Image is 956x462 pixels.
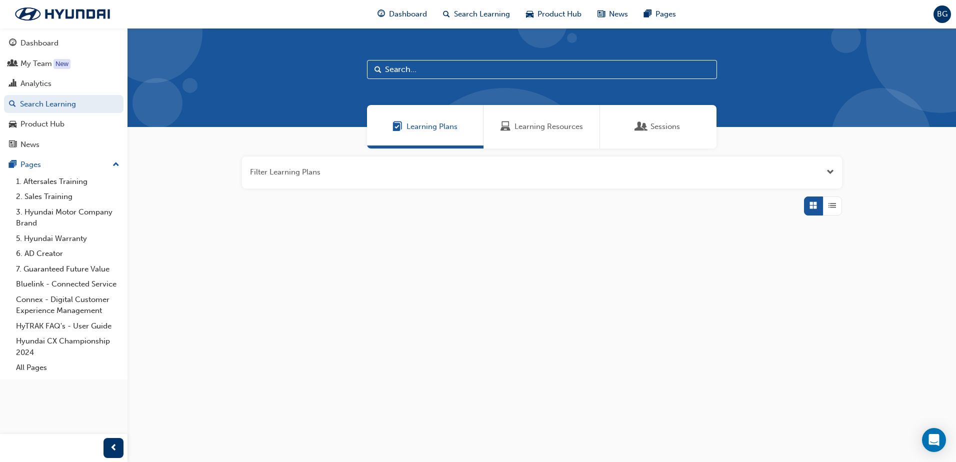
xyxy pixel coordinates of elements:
div: Pages [20,159,41,170]
a: Learning PlansLearning Plans [367,105,483,148]
button: DashboardMy TeamAnalyticsSearch LearningProduct HubNews [4,32,123,155]
a: 1. Aftersales Training [12,174,123,189]
div: Open Intercom Messenger [922,428,946,452]
span: chart-icon [9,79,16,88]
a: 7. Guaranteed Future Value [12,261,123,277]
div: News [20,139,39,150]
span: Search Learning [454,8,510,20]
span: Pages [655,8,676,20]
input: Search... [367,60,717,79]
a: 3. Hyundai Motor Company Brand [12,204,123,231]
a: SessionsSessions [600,105,716,148]
span: car-icon [526,8,533,20]
span: up-icon [112,158,119,171]
span: Product Hub [537,8,581,20]
a: Connex - Digital Customer Experience Management [12,292,123,318]
span: guage-icon [377,8,385,20]
span: prev-icon [110,442,117,454]
span: Learning Plans [392,121,402,132]
span: List [828,200,836,211]
a: 6. AD Creator [12,246,123,261]
span: people-icon [9,59,16,68]
span: guage-icon [9,39,16,48]
span: Sessions [650,121,680,132]
div: Analytics [20,78,51,89]
a: search-iconSearch Learning [435,4,518,24]
span: Search [374,64,381,75]
span: Dashboard [389,8,427,20]
img: Trak [5,3,120,24]
span: Learning Plans [406,121,457,132]
a: News [4,135,123,154]
button: Open the filter [826,166,834,178]
div: Dashboard [20,37,58,49]
span: Grid [809,200,817,211]
span: pages-icon [644,8,651,20]
div: Tooltip anchor [53,59,70,69]
a: All Pages [12,360,123,375]
a: pages-iconPages [636,4,684,24]
span: car-icon [9,120,16,129]
span: news-icon [9,140,16,149]
a: news-iconNews [589,4,636,24]
a: Learning ResourcesLearning Resources [483,105,600,148]
a: 2. Sales Training [12,189,123,204]
a: Bluelink - Connected Service [12,276,123,292]
a: My Team [4,54,123,73]
span: pages-icon [9,160,16,169]
span: search-icon [9,100,16,109]
a: Product Hub [4,115,123,133]
span: News [609,8,628,20]
a: car-iconProduct Hub [518,4,589,24]
div: My Team [20,58,52,69]
a: 5. Hyundai Warranty [12,231,123,246]
button: BG [933,5,951,23]
span: Learning Resources [500,121,510,132]
span: BG [937,8,947,20]
button: Pages [4,155,123,174]
a: HyTRAK FAQ's - User Guide [12,318,123,334]
span: search-icon [443,8,450,20]
div: Product Hub [20,118,64,130]
a: Dashboard [4,34,123,52]
a: Analytics [4,74,123,93]
span: news-icon [597,8,605,20]
span: Learning Resources [514,121,583,132]
a: Search Learning [4,95,123,113]
a: guage-iconDashboard [369,4,435,24]
span: Sessions [636,121,646,132]
a: Hyundai CX Championship 2024 [12,333,123,360]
